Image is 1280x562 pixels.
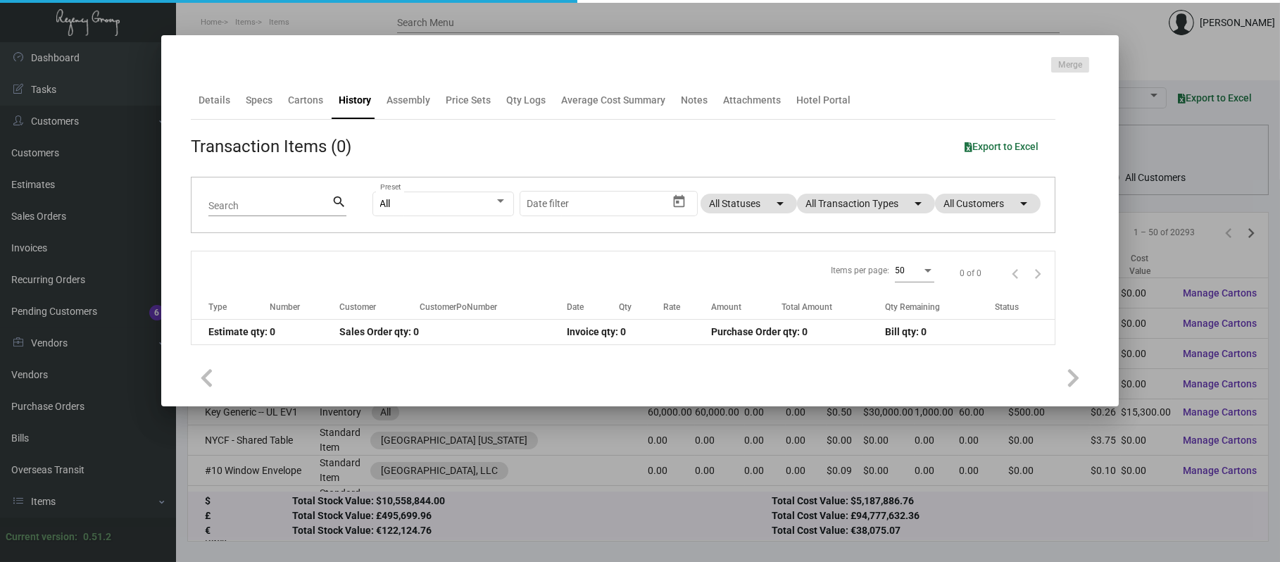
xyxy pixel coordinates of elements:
[960,267,981,280] div: 0 of 0
[831,264,889,277] div: Items per page:
[339,93,371,108] div: History
[270,301,300,313] div: Number
[723,93,781,108] div: Attachments
[711,301,781,313] div: Amount
[6,530,77,544] div: Current version:
[1027,262,1049,285] button: Next page
[561,93,665,108] div: Average Cost Summary
[199,93,230,108] div: Details
[663,301,680,313] div: Rate
[668,191,691,213] button: Open calendar
[420,301,567,313] div: CustomerPoNumber
[965,141,1039,152] span: Export to Excel
[1004,262,1027,285] button: Previous page
[339,301,420,313] div: Customer
[895,265,934,276] mat-select: Items per page:
[567,301,584,313] div: Date
[885,301,996,313] div: Qty Remaining
[339,301,376,313] div: Customer
[1015,195,1032,212] mat-icon: arrow_drop_down
[885,301,940,313] div: Qty Remaining
[995,301,1055,313] div: Status
[953,134,1050,159] button: Export to Excel
[420,301,497,313] div: CustomerPoNumber
[711,301,741,313] div: Amount
[567,301,619,313] div: Date
[711,326,808,337] span: Purchase Order qty: 0
[380,198,391,209] span: All
[332,194,346,211] mat-icon: search
[935,194,1041,213] mat-chip: All Customers
[339,326,419,337] span: Sales Order qty: 0
[387,93,430,108] div: Assembly
[772,195,789,212] mat-icon: arrow_drop_down
[208,301,270,313] div: Type
[246,93,272,108] div: Specs
[1051,57,1089,73] button: Merge
[797,194,935,213] mat-chip: All Transaction Types
[270,301,339,313] div: Number
[527,199,571,210] input: Start date
[910,195,927,212] mat-icon: arrow_drop_down
[619,301,632,313] div: Qty
[701,194,797,213] mat-chip: All Statuses
[619,301,663,313] div: Qty
[567,326,626,337] span: Invoice qty: 0
[446,93,491,108] div: Price Sets
[885,326,927,337] span: Bill qty: 0
[583,199,651,210] input: End date
[208,301,227,313] div: Type
[191,134,351,159] div: Transaction Items (0)
[796,93,851,108] div: Hotel Portal
[995,301,1019,313] div: Status
[782,301,832,313] div: Total Amount
[83,530,111,544] div: 0.51.2
[681,93,708,108] div: Notes
[1058,59,1082,71] span: Merge
[208,326,275,337] span: Estimate qty: 0
[663,301,711,313] div: Rate
[895,266,905,275] span: 50
[288,93,323,108] div: Cartons
[506,93,546,108] div: Qty Logs
[782,301,885,313] div: Total Amount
